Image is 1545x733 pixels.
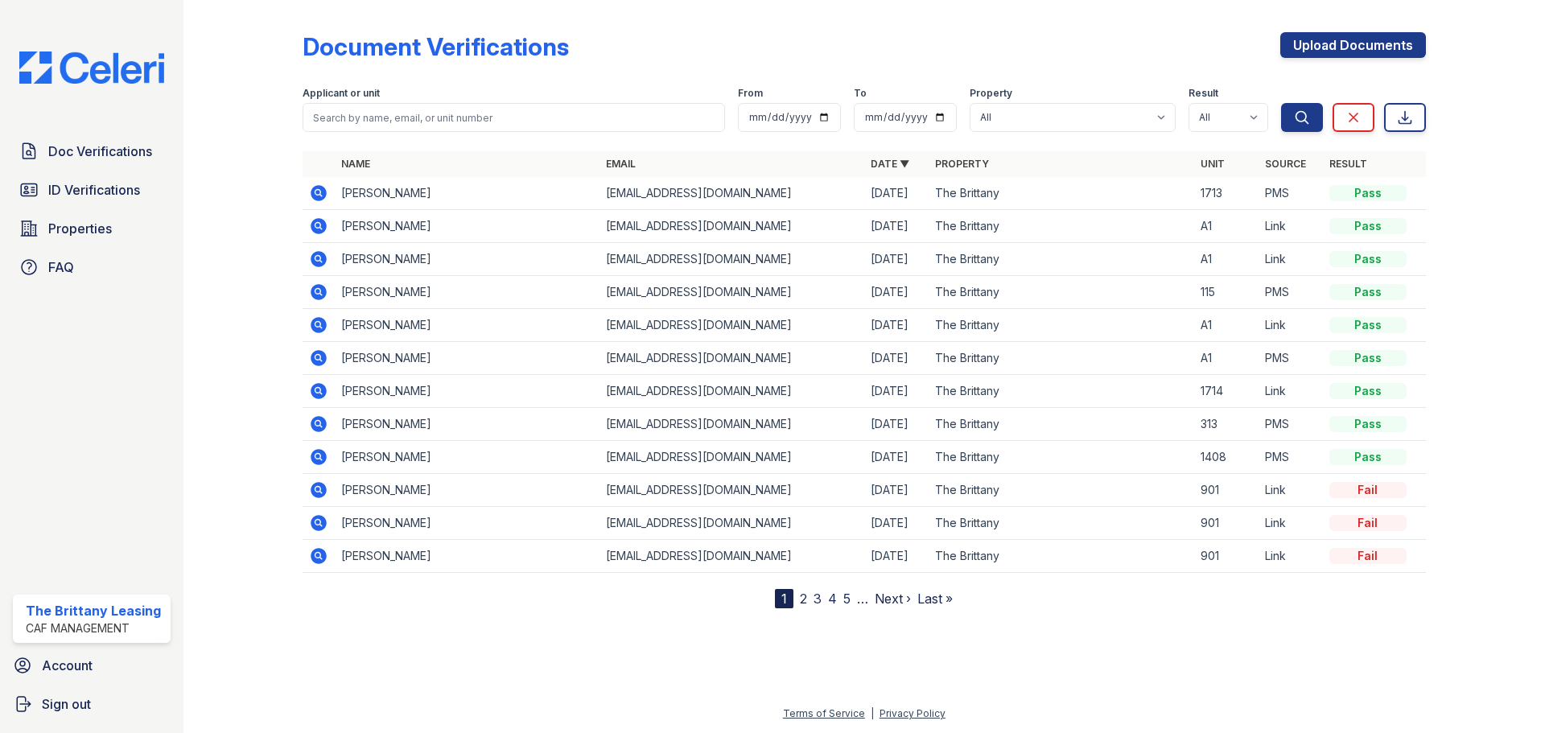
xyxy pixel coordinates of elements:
div: Fail [1329,482,1407,498]
td: [DATE] [864,309,929,342]
div: Pass [1329,218,1407,234]
td: [EMAIL_ADDRESS][DOMAIN_NAME] [599,276,864,309]
td: [PERSON_NAME] [335,408,599,441]
input: Search by name, email, or unit number [303,103,725,132]
td: Link [1259,474,1323,507]
div: Pass [1329,185,1407,201]
td: 1408 [1194,441,1259,474]
div: | [871,707,874,719]
td: [PERSON_NAME] [335,243,599,276]
a: Unit [1201,158,1225,170]
a: Source [1265,158,1306,170]
td: [PERSON_NAME] [335,177,599,210]
label: Result [1189,87,1218,100]
td: [DATE] [864,177,929,210]
td: The Brittany [929,474,1193,507]
td: [DATE] [864,375,929,408]
a: ID Verifications [13,174,171,206]
td: 313 [1194,408,1259,441]
td: PMS [1259,342,1323,375]
td: [DATE] [864,342,929,375]
div: Fail [1329,515,1407,531]
a: Sign out [6,688,177,720]
label: To [854,87,867,100]
a: Last » [917,591,953,607]
span: Properties [48,219,112,238]
td: 901 [1194,507,1259,540]
div: The Brittany Leasing [26,601,161,620]
td: Link [1259,210,1323,243]
span: Doc Verifications [48,142,152,161]
a: Terms of Service [783,707,865,719]
td: The Brittany [929,309,1193,342]
td: Link [1259,507,1323,540]
td: 115 [1194,276,1259,309]
a: 5 [843,591,851,607]
span: FAQ [48,257,74,277]
a: 4 [828,591,837,607]
td: The Brittany [929,375,1193,408]
td: [PERSON_NAME] [335,507,599,540]
td: 1714 [1194,375,1259,408]
td: The Brittany [929,441,1193,474]
td: [PERSON_NAME] [335,210,599,243]
td: [PERSON_NAME] [335,276,599,309]
label: Property [970,87,1012,100]
td: PMS [1259,441,1323,474]
td: A1 [1194,309,1259,342]
a: Email [606,158,636,170]
td: [PERSON_NAME] [335,309,599,342]
td: PMS [1259,177,1323,210]
td: [EMAIL_ADDRESS][DOMAIN_NAME] [599,243,864,276]
td: 901 [1194,474,1259,507]
a: 2 [800,591,807,607]
td: A1 [1194,342,1259,375]
td: A1 [1194,210,1259,243]
td: [EMAIL_ADDRESS][DOMAIN_NAME] [599,375,864,408]
div: 1 [775,589,793,608]
td: [EMAIL_ADDRESS][DOMAIN_NAME] [599,210,864,243]
a: FAQ [13,251,171,283]
td: The Brittany [929,243,1193,276]
a: Date ▼ [871,158,909,170]
div: Pass [1329,449,1407,465]
td: The Brittany [929,507,1193,540]
td: The Brittany [929,210,1193,243]
td: Link [1259,540,1323,573]
td: PMS [1259,276,1323,309]
div: Fail [1329,548,1407,564]
label: Applicant or unit [303,87,380,100]
td: 1713 [1194,177,1259,210]
td: [DATE] [864,441,929,474]
td: [DATE] [864,276,929,309]
td: [PERSON_NAME] [335,441,599,474]
td: The Brittany [929,342,1193,375]
td: [PERSON_NAME] [335,342,599,375]
td: [EMAIL_ADDRESS][DOMAIN_NAME] [599,441,864,474]
img: CE_Logo_Blue-a8612792a0a2168367f1c8372b55b34899dd931a85d93a1a3d3e32e68fde9ad4.png [6,51,177,84]
td: The Brittany [929,408,1193,441]
td: Link [1259,309,1323,342]
td: [PERSON_NAME] [335,540,599,573]
td: Link [1259,243,1323,276]
td: PMS [1259,408,1323,441]
td: [PERSON_NAME] [335,474,599,507]
a: Properties [13,212,171,245]
div: CAF Management [26,620,161,636]
td: [EMAIL_ADDRESS][DOMAIN_NAME] [599,309,864,342]
td: 901 [1194,540,1259,573]
a: Doc Verifications [13,135,171,167]
td: The Brittany [929,177,1193,210]
td: The Brittany [929,276,1193,309]
span: Sign out [42,694,91,714]
div: Pass [1329,383,1407,399]
label: From [738,87,763,100]
td: [EMAIL_ADDRESS][DOMAIN_NAME] [599,507,864,540]
td: [DATE] [864,507,929,540]
td: [PERSON_NAME] [335,375,599,408]
a: 3 [814,591,822,607]
td: [DATE] [864,243,929,276]
a: Result [1329,158,1367,170]
div: Pass [1329,317,1407,333]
